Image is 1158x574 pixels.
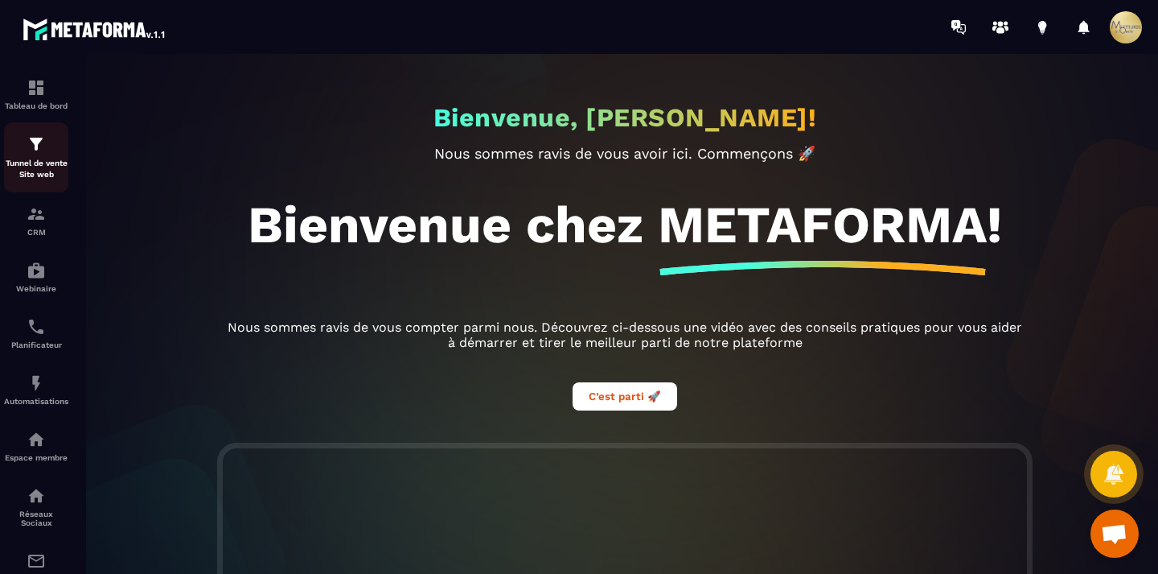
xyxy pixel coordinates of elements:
[248,194,1002,255] h1: Bienvenue chez METAFORMA!
[4,158,68,180] p: Tunnel de vente Site web
[573,388,677,403] a: C’est parti 🚀
[223,145,1027,162] p: Nous sommes ravis de vous avoir ici. Commençons 🚀
[4,305,68,361] a: schedulerschedulerPlanificateur
[4,474,68,539] a: social-networksocial-networkRéseaux Sociaux
[4,361,68,418] a: automationsautomationsAutomatisations
[27,261,46,280] img: automations
[27,134,46,154] img: formation
[27,204,46,224] img: formation
[573,382,677,411] button: C’est parti 🚀
[27,317,46,337] img: scheduler
[4,249,68,305] a: automationsautomationsWebinaire
[4,228,68,237] p: CRM
[4,101,68,110] p: Tableau de bord
[4,510,68,527] p: Réseaux Sociaux
[433,102,817,133] h2: Bienvenue, [PERSON_NAME]!
[4,341,68,349] p: Planificateur
[27,374,46,393] img: automations
[1090,510,1139,558] div: Ouvrir le chat
[4,397,68,406] p: Automatisations
[27,78,46,97] img: formation
[27,551,46,571] img: email
[27,486,46,506] img: social-network
[4,418,68,474] a: automationsautomationsEspace membre
[27,430,46,449] img: automations
[4,66,68,122] a: formationformationTableau de bord
[4,192,68,249] a: formationformationCRM
[223,320,1027,350] p: Nous sommes ravis de vous compter parmi nous. Découvrez ci-dessous une vidéo avec des conseils pr...
[4,453,68,462] p: Espace membre
[23,14,167,43] img: logo
[4,284,68,293] p: Webinaire
[4,122,68,192] a: formationformationTunnel de vente Site web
